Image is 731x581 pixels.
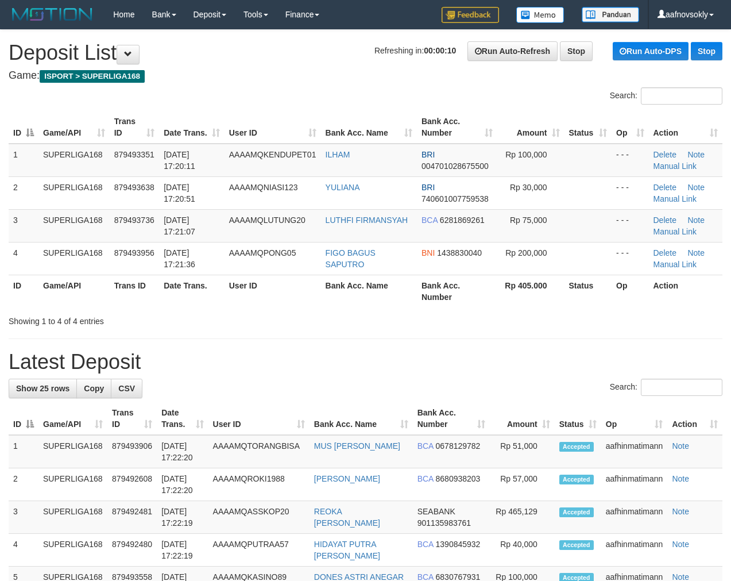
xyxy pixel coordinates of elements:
[417,111,497,144] th: Bank Acc. Number: activate to sort column ascending
[490,402,555,435] th: Amount: activate to sort column ascending
[417,518,471,528] span: Copy 901135983761 to clipboard
[38,402,107,435] th: Game/API: activate to sort column ascending
[326,150,350,159] a: ILHAM
[107,534,157,567] td: 879492480
[413,402,490,435] th: Bank Acc. Number: activate to sort column ascending
[555,402,601,435] th: Status: activate to sort column ascending
[559,540,594,550] span: Accepted
[667,402,722,435] th: Action: activate to sort column ascending
[612,275,648,307] th: Op
[490,468,555,501] td: Rp 57,000
[38,501,107,534] td: SUPERLIGA168
[107,435,157,468] td: 879493906
[653,161,697,171] a: Manual Link
[641,379,722,396] input: Search:
[442,7,499,23] img: Feedback.jpg
[114,150,154,159] span: 879493351
[421,216,438,225] span: BCA
[436,441,481,451] span: Copy 0678129782 to clipboard
[107,468,157,501] td: 879492608
[601,435,668,468] td: aafhinmatimann
[314,507,380,528] a: REOKA [PERSON_NAME]
[653,194,697,203] a: Manual Link
[310,402,413,435] th: Bank Acc. Name: activate to sort column ascending
[157,534,208,567] td: [DATE] 17:22:19
[436,540,481,549] span: Copy 1390845932 to clipboard
[641,87,722,105] input: Search:
[687,216,705,225] a: Note
[157,402,208,435] th: Date Trans.: activate to sort column ascending
[691,42,722,60] a: Stop
[687,150,705,159] a: Note
[653,216,676,225] a: Delete
[110,275,160,307] th: Trans ID
[9,379,77,398] a: Show 25 rows
[421,161,489,171] span: Copy 004701028675500 to clipboard
[314,474,380,483] a: [PERSON_NAME]
[601,468,668,501] td: aafhinmatimann
[490,534,555,567] td: Rp 40,000
[38,242,110,275] td: SUPERLIGA168
[421,183,435,192] span: BRI
[672,441,689,451] a: Note
[114,183,154,192] span: 879493638
[314,540,380,560] a: HIDAYAT PUTRA [PERSON_NAME]
[612,176,648,209] td: - - -
[510,183,547,192] span: Rp 30,000
[9,435,38,468] td: 1
[559,475,594,484] span: Accepted
[417,275,497,307] th: Bank Acc. Number
[505,248,547,257] span: Rp 200,000
[9,6,96,23] img: MOTION_logo.png
[505,150,547,159] span: Rp 100,000
[9,209,38,242] td: 3
[510,216,547,225] span: Rp 75,000
[601,402,668,435] th: Op: activate to sort column ascending
[107,402,157,435] th: Trans ID: activate to sort column ascending
[467,41,558,61] a: Run Auto-Refresh
[225,275,321,307] th: User ID
[516,7,564,23] img: Button%20Memo.svg
[38,111,110,144] th: Game/API: activate to sort column ascending
[612,144,648,177] td: - - -
[38,144,110,177] td: SUPERLIGA168
[164,248,195,269] span: [DATE] 17:21:36
[559,442,594,452] span: Accepted
[38,534,107,567] td: SUPERLIGA168
[559,507,594,517] span: Accepted
[653,183,676,192] a: Delete
[610,379,722,396] label: Search:
[490,501,555,534] td: Rp 465,129
[672,507,689,516] a: Note
[649,275,723,307] th: Action
[157,501,208,534] td: [DATE] 17:22:19
[159,111,225,144] th: Date Trans.: activate to sort column ascending
[417,474,434,483] span: BCA
[9,468,38,501] td: 2
[157,468,208,501] td: [DATE] 17:22:20
[110,111,160,144] th: Trans ID: activate to sort column ascending
[582,7,639,22] img: panduan.png
[421,150,435,159] span: BRI
[612,242,648,275] td: - - -
[560,41,593,61] a: Stop
[417,507,455,516] span: SEABANK
[229,183,298,192] span: AAAAMQNIASI123
[208,501,310,534] td: AAAAMQASSKOP20
[208,402,310,435] th: User ID: activate to sort column ascending
[225,111,321,144] th: User ID: activate to sort column ascending
[490,435,555,468] td: Rp 51,000
[76,379,111,398] a: Copy
[157,435,208,468] td: [DATE] 17:22:20
[208,468,310,501] td: AAAAMQROKI1988
[314,441,400,451] a: MUS [PERSON_NAME]
[601,534,668,567] td: aafhinmatimann
[9,176,38,209] td: 2
[9,275,38,307] th: ID
[9,501,38,534] td: 3
[164,150,195,171] span: [DATE] 17:20:11
[38,275,110,307] th: Game/API
[653,260,697,269] a: Manual Link
[9,402,38,435] th: ID: activate to sort column descending
[208,435,310,468] td: AAAAMQTORANGBISA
